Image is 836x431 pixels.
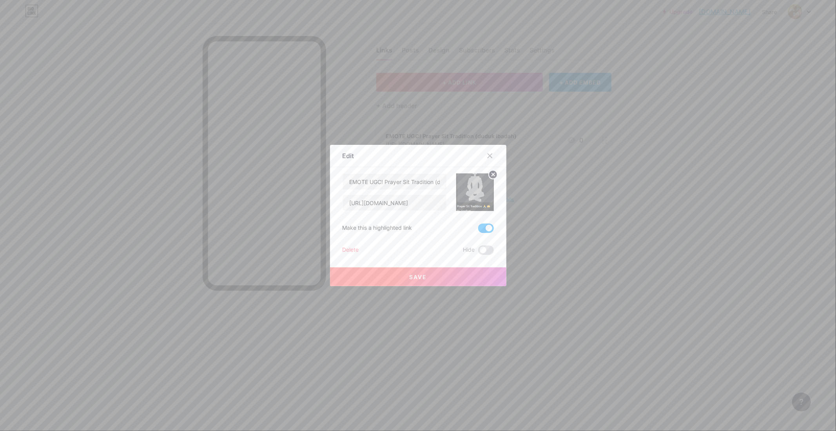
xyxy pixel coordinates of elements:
span: Hide [463,245,475,255]
img: link_thumbnail [456,173,494,211]
div: Edit [343,151,354,160]
button: Save [330,267,506,286]
input: Title [343,174,446,189]
div: Make this a highlighted link [343,224,412,233]
div: Delete [343,245,359,255]
span: Save [409,274,427,280]
input: URL [343,195,446,211]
